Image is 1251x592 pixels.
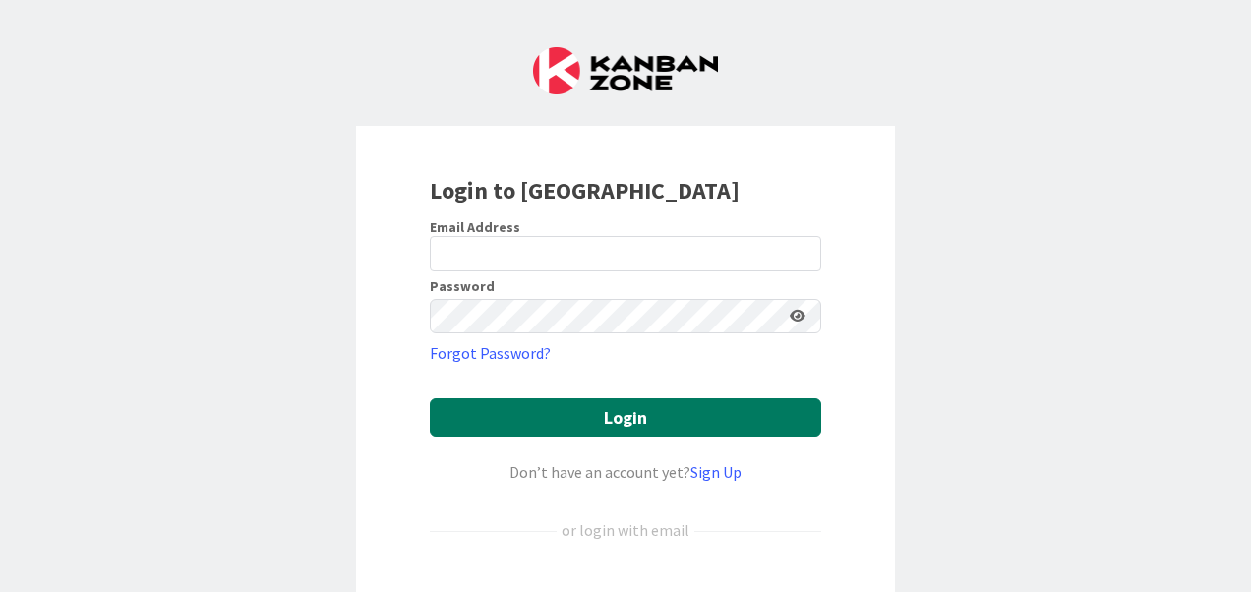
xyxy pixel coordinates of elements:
a: Sign Up [690,462,742,482]
div: Don’t have an account yet? [430,460,821,484]
button: Login [430,398,821,437]
b: Login to [GEOGRAPHIC_DATA] [430,175,740,206]
label: Email Address [430,218,520,236]
div: or login with email [557,518,694,542]
img: Kanban Zone [533,47,718,94]
a: Forgot Password? [430,341,551,365]
label: Password [430,279,495,293]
